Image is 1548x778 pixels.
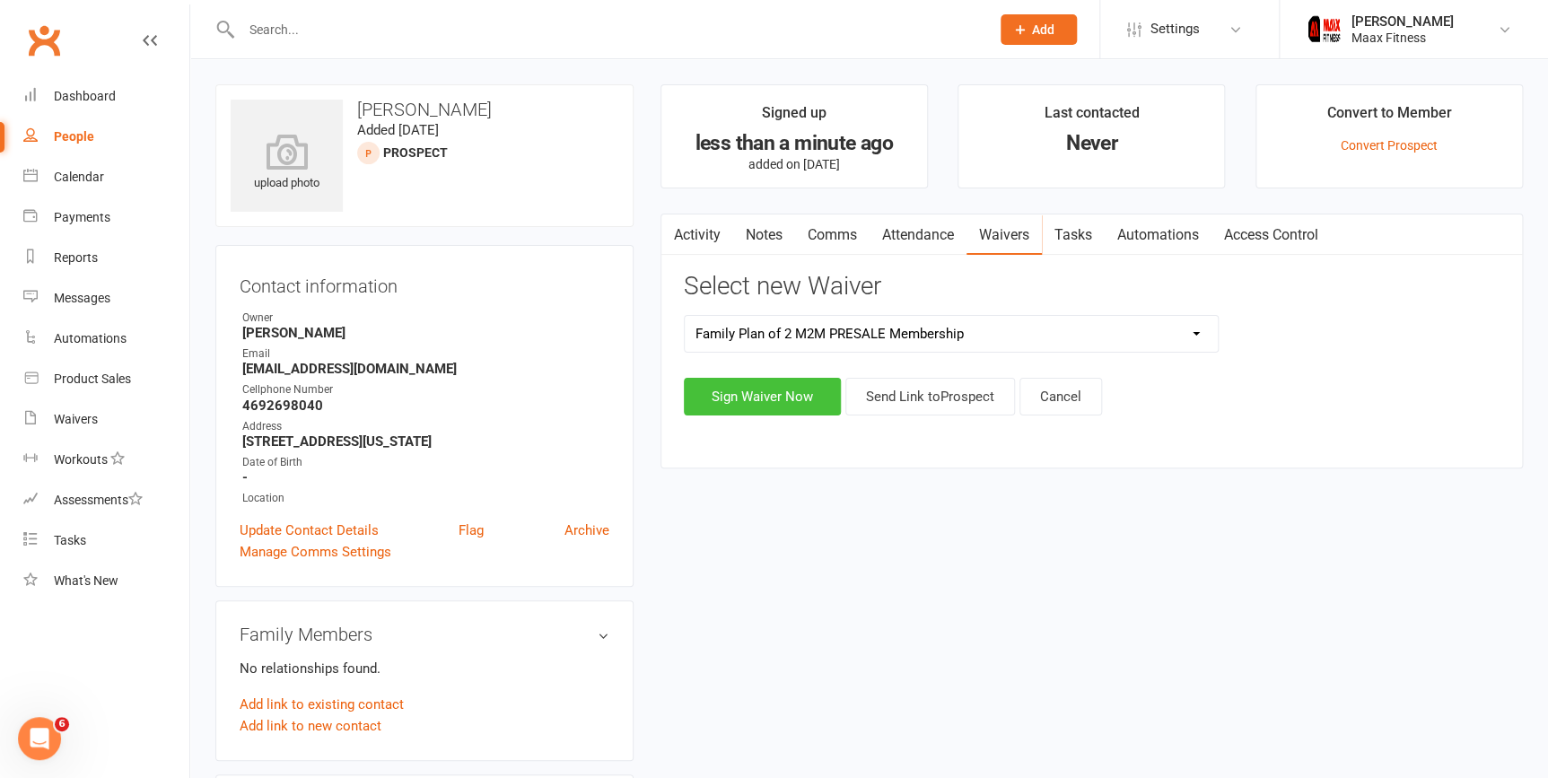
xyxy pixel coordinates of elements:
button: Cancel [1019,378,1102,415]
a: Assessments [23,480,189,520]
strong: - [242,469,609,485]
div: Payments [54,210,110,224]
div: Cellphone Number [242,381,609,398]
a: Dashboard [23,76,189,117]
a: Comms [795,214,870,256]
strong: [PERSON_NAME] [242,325,609,341]
span: 6 [55,717,69,731]
div: Product Sales [54,372,131,386]
div: Automations [54,331,127,345]
div: Messages [54,291,110,305]
div: [PERSON_NAME] [1351,13,1454,30]
div: People [54,129,94,144]
button: Sign Waiver Now [684,378,841,415]
strong: 4692698040 [242,398,609,414]
div: Workouts [54,452,108,467]
a: Messages [23,278,189,319]
div: Owner [242,310,609,327]
a: Flag [459,520,484,541]
div: Reports [54,250,98,265]
button: Add [1001,14,1077,45]
a: Calendar [23,157,189,197]
div: What's New [54,573,118,588]
h3: Contact information [240,269,609,296]
div: Address [242,418,609,435]
h3: Family Members [240,625,609,644]
a: Clubworx [22,18,66,63]
button: Send Link toProspect [845,378,1015,415]
div: Convert to Member [1326,101,1451,134]
a: Notes [733,214,795,256]
iframe: Intercom live chat [18,717,61,760]
div: Last contacted [1044,101,1139,134]
p: No relationships found. [240,658,609,679]
input: Search... [236,17,977,42]
div: Never [975,134,1208,153]
div: Maax Fitness [1351,30,1454,46]
div: upload photo [231,134,343,193]
a: Payments [23,197,189,238]
a: Attendance [870,214,966,256]
a: Tasks [23,520,189,561]
div: Assessments [54,493,143,507]
a: Product Sales [23,359,189,399]
div: Location [242,490,609,507]
a: Automations [1105,214,1211,256]
snap: prospect [383,145,448,160]
a: Add link to new contact [240,715,381,737]
div: Signed up [762,101,826,134]
a: What's New [23,561,189,601]
a: Tasks [1042,214,1105,256]
a: Activity [661,214,733,256]
strong: [EMAIL_ADDRESS][DOMAIN_NAME] [242,361,609,377]
div: less than a minute ago [678,134,911,153]
span: Add [1032,22,1054,37]
a: Archive [564,520,609,541]
strong: [STREET_ADDRESS][US_STATE] [242,433,609,450]
div: Email [242,345,609,363]
a: Waivers [966,214,1042,256]
img: thumb_image1759205071.png [1307,12,1342,48]
a: Update Contact Details [240,520,379,541]
div: Calendar [54,170,104,184]
div: Tasks [54,533,86,547]
h3: [PERSON_NAME] [231,100,618,119]
a: Add link to existing contact [240,694,404,715]
a: Automations [23,319,189,359]
a: Waivers [23,399,189,440]
div: Dashboard [54,89,116,103]
div: Date of Birth [242,454,609,471]
time: Added [DATE] [357,122,439,138]
a: Reports [23,238,189,278]
a: Access Control [1211,214,1331,256]
a: People [23,117,189,157]
h3: Select new Waiver [684,273,1500,301]
div: Waivers [54,412,98,426]
a: Manage Comms Settings [240,541,391,563]
p: added on [DATE] [678,157,911,171]
span: Settings [1150,9,1200,49]
a: Workouts [23,440,189,480]
a: Convert Prospect [1341,138,1438,153]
